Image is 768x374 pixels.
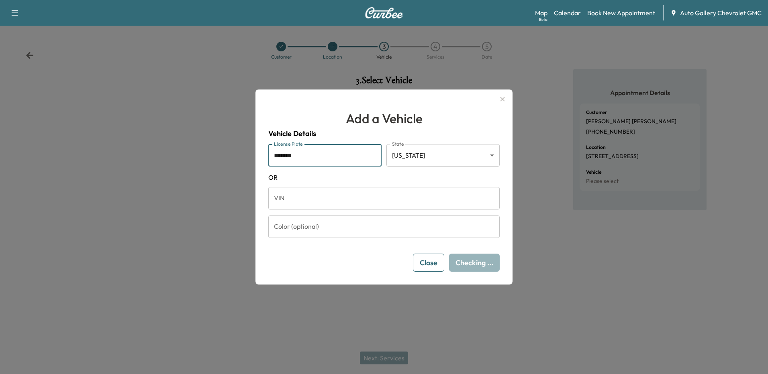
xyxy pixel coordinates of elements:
[413,254,444,272] button: Close
[268,128,500,139] h4: Vehicle Details
[535,8,547,18] a: MapBeta
[268,109,500,128] h1: Add a Vehicle
[392,140,404,147] label: State
[274,140,303,147] label: License Plate
[268,173,500,182] span: OR
[386,144,500,167] div: [US_STATE]
[587,8,655,18] a: Book New Appointment
[449,254,500,272] button: Checking ...
[365,7,403,18] img: Curbee Logo
[539,16,547,22] div: Beta
[554,8,581,18] a: Calendar
[680,8,762,18] span: Auto Gallery Chevrolet GMC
